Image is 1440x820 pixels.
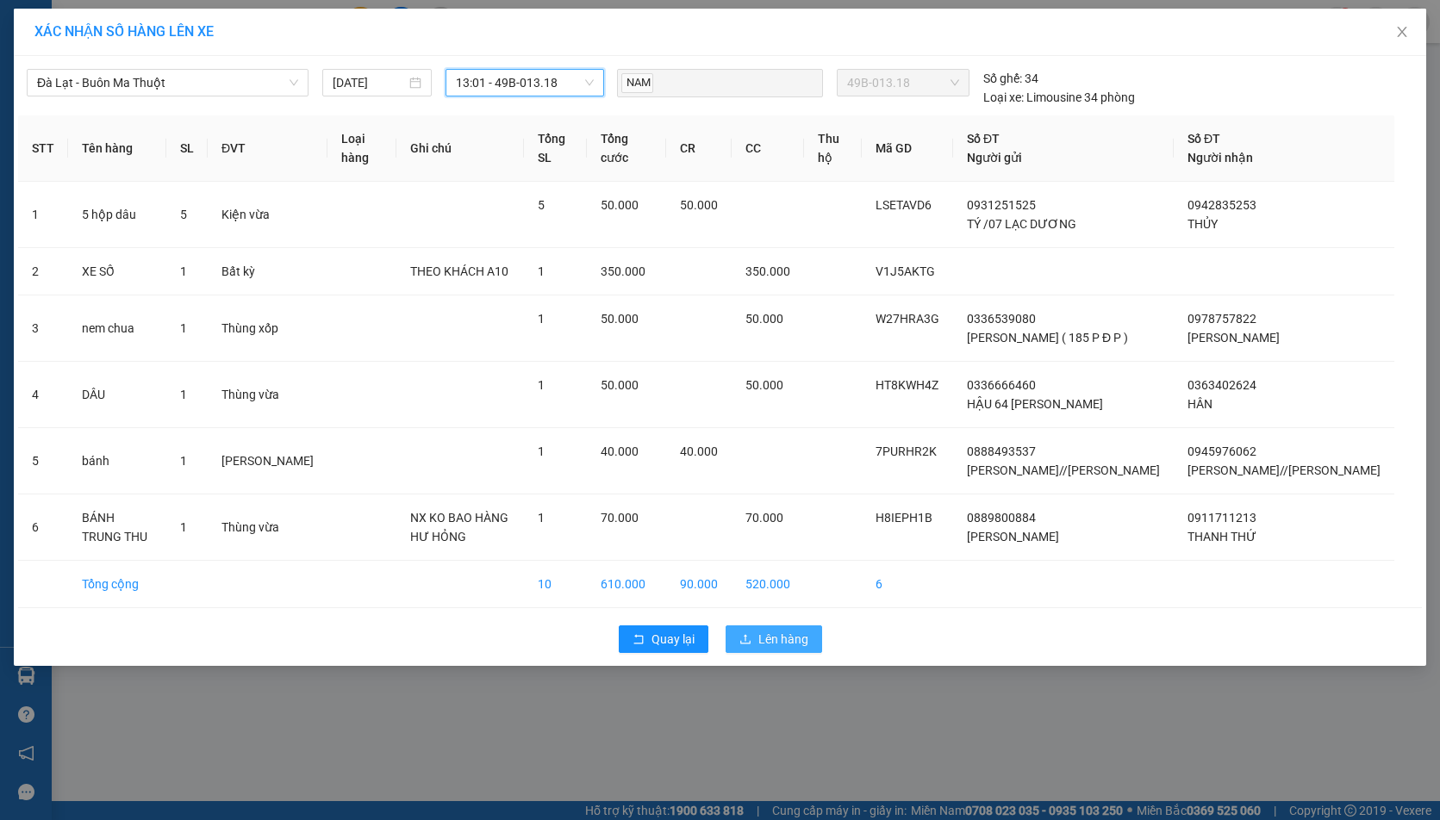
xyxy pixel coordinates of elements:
span: 0911711213 [1188,511,1256,525]
input: 14/09/2025 [333,73,406,92]
span: [PERSON_NAME]//[PERSON_NAME] [1188,463,1381,477]
th: Tổng SL [524,115,588,182]
th: SL [166,115,208,182]
span: Người nhận [1188,151,1253,165]
th: Tổng cước [587,115,666,182]
th: ĐVT [208,115,327,182]
span: Đà Lạt - Buôn Ma Thuột [37,70,298,96]
span: Loại xe: [983,88,1024,107]
th: CR [666,115,732,182]
span: close [1395,25,1409,39]
div: 34 [983,69,1038,88]
span: Số ĐT [967,132,1000,146]
span: 0945976062 [1188,444,1256,458]
span: LSETAVD6 [876,198,932,212]
span: upload [739,633,751,647]
span: 50.000 [601,312,639,326]
td: 5 hộp dâu [68,182,166,248]
span: 50.000 [680,198,718,212]
span: 13:01 - 49B-013.18 [456,70,594,96]
span: 70.000 [601,511,639,525]
span: NAM [621,73,653,93]
button: Close [1378,9,1426,57]
td: 610.000 [587,561,666,608]
td: Bất kỳ [208,248,327,295]
td: bánh [68,428,166,494]
span: 0336539080 [967,312,1036,326]
th: Ghi chú [396,115,524,182]
th: Mã GD [862,115,953,182]
td: Thùng vừa [208,362,327,428]
span: 5 [538,198,545,212]
span: [PERSON_NAME] [1188,331,1280,345]
span: THANH THỨ [1188,530,1256,544]
span: 0888493537 [967,444,1036,458]
td: 5 [18,428,68,494]
td: nem chua [68,295,166,362]
span: 0942835253 [1188,198,1256,212]
span: 50.000 [601,198,639,212]
span: 40.000 [601,444,639,458]
span: [PERSON_NAME]//[PERSON_NAME] [967,463,1160,477]
span: 70.000 [745,511,783,525]
span: Lên hàng [758,630,808,649]
span: 1 [538,378,545,392]
span: 1 [538,511,545,525]
td: Thùng vừa [208,494,327,561]
span: 0889800884 [967,511,1036,525]
span: 0931251525 [967,198,1036,212]
td: 4 [18,362,68,428]
th: Thu hộ [804,115,862,182]
button: rollbackQuay lại [619,625,708,653]
span: HT8KWH4Z [876,378,938,392]
span: 40.000 [680,444,718,458]
td: 90.000 [666,561,732,608]
span: 49B-013.18 [847,70,959,96]
div: Limousine 34 phòng [983,88,1135,107]
span: 50.000 [601,378,639,392]
td: Kiện vừa [208,182,327,248]
th: STT [18,115,68,182]
th: CC [732,115,804,182]
span: 7PURHR2K [876,444,937,458]
span: HÂN [1188,397,1212,411]
td: 1 [18,182,68,248]
td: DÂU [68,362,166,428]
span: 5 [180,208,187,221]
span: Người gửi [967,151,1022,165]
td: Tổng cộng [68,561,166,608]
span: 0363402624 [1188,378,1256,392]
span: W27HRA3G [876,312,939,326]
span: H8IEPH1B [876,511,932,525]
td: 6 [18,494,68,561]
span: 1 [180,264,187,278]
span: V1J5AKTG [876,264,935,278]
span: Quay lại [651,630,695,649]
span: [PERSON_NAME] ( 185 P Đ P ) [967,331,1128,345]
span: 1 [538,444,545,458]
th: Loại hàng [327,115,396,182]
span: HẬU 64 [PERSON_NAME] [967,397,1103,411]
td: 10 [524,561,588,608]
span: Số ghế: [983,69,1022,88]
span: 1 [538,312,545,326]
span: 1 [180,388,187,401]
td: BÁNH TRUNG THU [68,494,166,561]
td: 520.000 [732,561,804,608]
span: 1 [180,454,187,468]
span: [PERSON_NAME] [967,530,1059,544]
td: 6 [862,561,953,608]
th: Tên hàng [68,115,166,182]
td: [PERSON_NAME] [208,428,327,494]
span: Số ĐT [1188,132,1220,146]
span: 50.000 [745,312,783,326]
span: rollback [633,633,645,647]
span: 50.000 [745,378,783,392]
span: 350.000 [601,264,645,278]
span: 1 [180,321,187,335]
span: 0978757822 [1188,312,1256,326]
td: XE SỐ [68,248,166,295]
span: THEO KHÁCH A10 [410,264,508,278]
span: 350.000 [745,264,790,278]
span: TÝ /07 LẠC DƯƠNG [967,217,1076,231]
